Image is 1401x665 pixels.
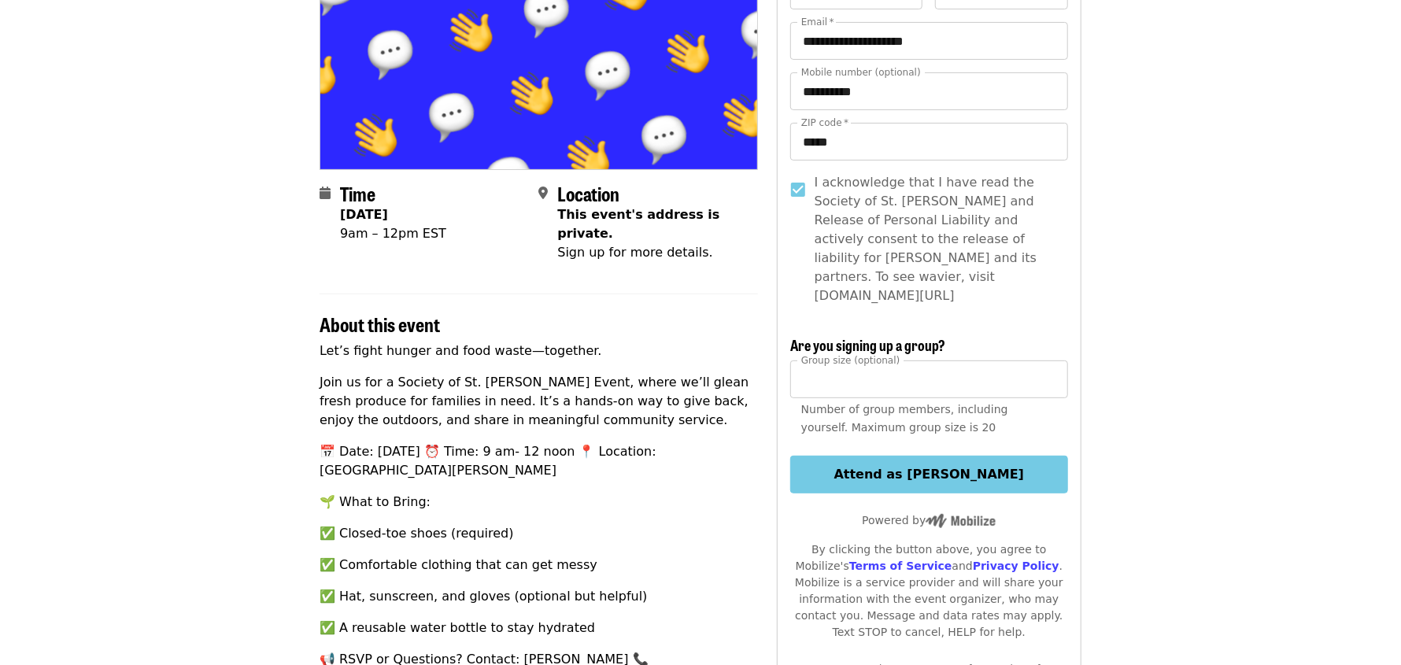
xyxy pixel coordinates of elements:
[320,493,758,512] p: 🌱 What to Bring:
[973,560,1059,572] a: Privacy Policy
[801,17,834,27] label: Email
[340,224,446,243] div: 9am – 12pm EST
[538,186,548,201] i: map-marker-alt icon
[801,354,900,365] span: Group size (optional)
[790,72,1068,110] input: Mobile number (optional)
[320,619,758,637] p: ✅ A reusable water bottle to stay hydrated
[320,442,758,480] p: 📅 Date: [DATE] ⏰ Time: 9 am- 12 noon 📍 Location: [GEOGRAPHIC_DATA][PERSON_NAME]
[340,207,388,222] strong: [DATE]
[320,186,331,201] i: calendar icon
[926,514,996,528] img: Powered by Mobilize
[801,118,848,127] label: ZIP code
[790,456,1068,493] button: Attend as [PERSON_NAME]
[849,560,952,572] a: Terms of Service
[790,123,1068,161] input: ZIP code
[320,373,758,430] p: Join us for a Society of St. [PERSON_NAME] Event, where we’ll glean fresh produce for families in...
[320,556,758,574] p: ✅ Comfortable clothing that can get messy
[862,514,996,526] span: Powered by
[557,179,619,207] span: Location
[320,587,758,606] p: ✅ Hat, sunscreen, and gloves (optional but helpful)
[801,68,921,77] label: Mobile number (optional)
[790,22,1068,60] input: Email
[815,173,1055,305] span: I acknowledge that I have read the Society of St. [PERSON_NAME] and Release of Personal Liability...
[557,207,719,241] span: This event's address is private.
[790,360,1068,398] input: [object Object]
[801,403,1008,434] span: Number of group members, including yourself. Maximum group size is 20
[340,179,375,207] span: Time
[320,342,758,360] p: Let’s fight hunger and food waste—together.
[790,541,1068,641] div: By clicking the button above, you agree to Mobilize's and . Mobilize is a service provider and wi...
[557,245,712,260] span: Sign up for more details.
[320,310,440,338] span: About this event
[790,334,945,355] span: Are you signing up a group?
[320,524,758,543] p: ✅ Closed-toe shoes (required)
